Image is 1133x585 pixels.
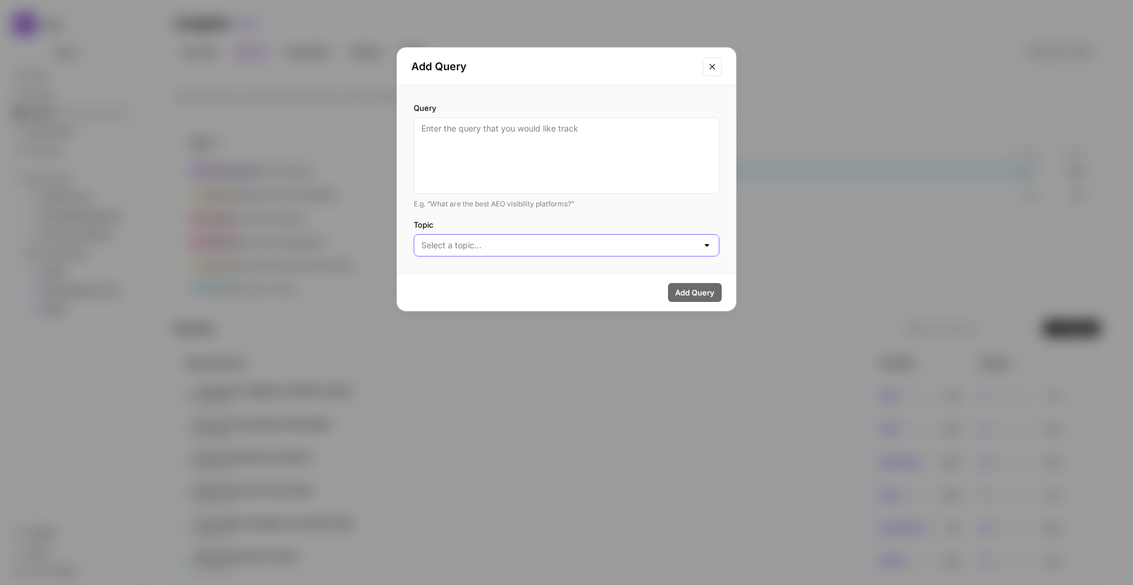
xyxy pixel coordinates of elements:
div: E.g. “What are the best AEO visibility platforms?” [414,199,719,209]
span: Add Query [675,287,715,298]
button: Close modal [703,57,722,76]
h2: Add Query [411,58,696,75]
button: Add Query [668,283,722,302]
label: Query [414,102,719,114]
input: Select a topic... [421,239,698,251]
label: Topic [414,219,719,231]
